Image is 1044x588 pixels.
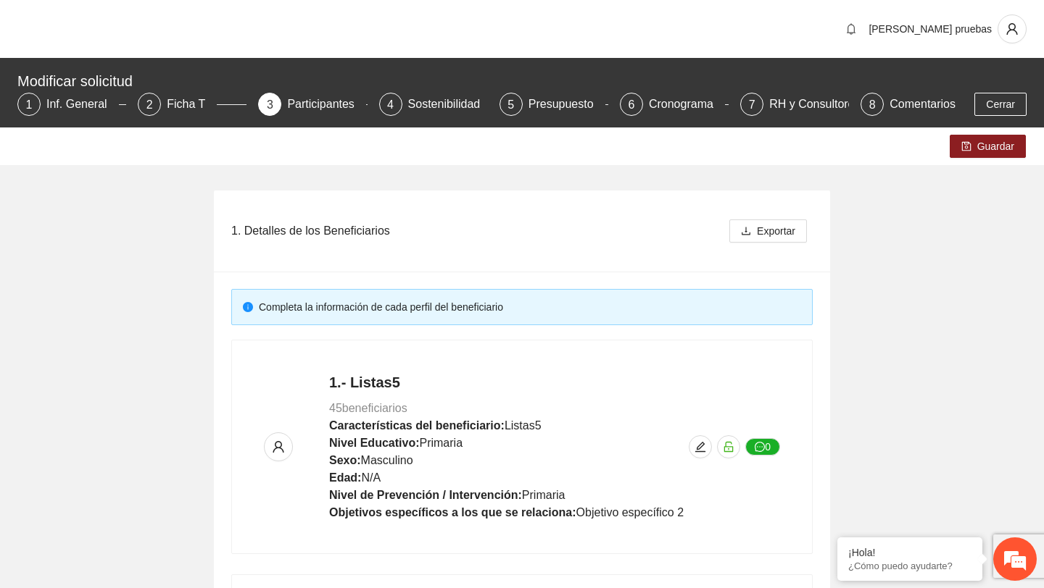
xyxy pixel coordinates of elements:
span: message [755,442,765,453]
span: [PERSON_NAME] pruebas [869,23,992,35]
button: unlock [717,435,740,458]
button: message0 [745,438,780,455]
button: Cerrar [974,93,1027,116]
span: Exportar [757,223,795,239]
span: N/A [361,471,381,484]
span: Listas5 [505,419,542,432]
strong: Edad: [329,471,361,484]
div: 1Inf. General [17,93,126,116]
span: bell [840,23,862,35]
span: Masculino [361,454,413,466]
div: Comentarios [890,93,956,116]
strong: Nivel Educativo: [329,437,419,449]
span: 7 [749,98,755,111]
span: unlock [718,441,739,453]
button: downloadExportar [729,219,807,243]
span: 45 beneficiarios [329,402,407,414]
span: user [265,440,292,453]
strong: Sexo: [329,454,361,466]
h4: 1.- Listas5 [329,372,684,392]
div: Ficha T [167,93,217,116]
span: Primaria [419,437,463,449]
button: edit [689,435,712,458]
strong: Objetivos específicos a los que se relaciona: [329,506,576,518]
span: edit [689,441,711,453]
div: 4Sostenibilidad [379,93,488,116]
div: Sostenibilidad [408,93,492,116]
div: 1. Detalles de los Beneficiarios [231,210,724,251]
span: 1 [26,98,33,111]
strong: Características del beneficiario: [329,419,505,432]
div: ¡Hola! [848,547,971,558]
div: Completa la información de cada perfil del beneficiario [259,299,801,315]
div: 2Ficha T [138,93,246,116]
div: 6Cronograma [620,93,729,116]
span: 4 [387,98,394,111]
div: 7RH y Consultores [740,93,849,116]
span: Objetivo específico 2 [576,506,684,518]
span: 2 [146,98,153,111]
strong: Nivel de Prevención / Intervención: [329,489,522,501]
span: 6 [628,98,634,111]
div: 3Participantes [258,93,367,116]
span: 8 [869,98,876,111]
div: Participantes [287,93,366,116]
button: bell [840,17,863,41]
p: ¿Cómo puedo ayudarte? [848,560,971,571]
div: 8Comentarios [861,93,956,116]
button: user [264,432,293,461]
span: 3 [267,98,273,111]
button: saveGuardar [950,135,1026,158]
div: Presupuesto [529,93,605,116]
span: download [741,226,751,238]
div: Modificar solicitud [17,70,1018,93]
span: save [961,141,971,153]
div: 5Presupuesto [500,93,608,116]
span: info-circle [243,302,253,312]
span: Primaria [522,489,565,501]
span: user [998,22,1026,35]
div: Inf. General [46,93,119,116]
span: Cerrar [986,96,1015,112]
div: Cronograma [649,93,725,116]
button: user [998,14,1027,43]
div: RH y Consultores [769,93,871,116]
span: 5 [507,98,514,111]
span: Guardar [977,138,1014,154]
